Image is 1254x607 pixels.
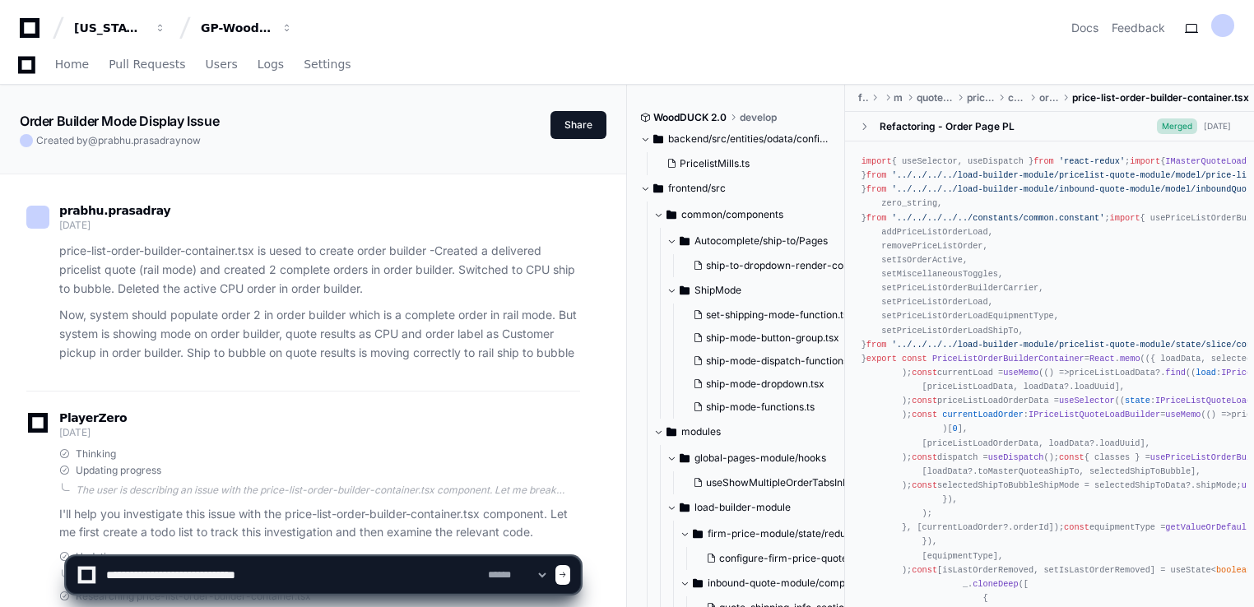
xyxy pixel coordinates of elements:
button: modules [653,419,846,445]
svg: Directory [680,231,690,251]
span: ship-mode-button-group.tsx [706,331,839,345]
button: [US_STATE] Pacific [67,13,173,43]
span: loadUuid [1074,382,1114,392]
span: Autocomplete/ship-to/Pages [694,234,828,248]
span: orderId [1013,522,1048,532]
span: from [1033,156,1054,166]
button: backend/src/entities/odata/config-quote-service [640,126,833,152]
span: ship-mode-dropdown.tsx [706,378,824,391]
span: ship-mode-functions.ts [706,401,815,414]
span: const [912,452,937,462]
span: useShowMultipleOrderTabsInProgress.tsx [706,476,901,489]
span: load [1196,368,1216,378]
span: IPriceListQuoteLoadBuilder [1029,410,1160,419]
span: common/components [681,208,783,221]
span: const [912,368,937,378]
svg: Directory [680,498,690,517]
span: useDispatch [988,452,1044,462]
svg: Directory [653,178,663,198]
span: @ [88,134,98,146]
span: IMasterQuoteLoad [1165,156,1247,166]
span: order-builder [1039,91,1059,104]
span: state [1125,396,1150,405]
span: backend/src/entities/odata/config-quote-service [668,132,833,146]
button: PricelistMills.ts [660,152,823,175]
span: Users [206,59,238,69]
app-text-character-animate: Order Builder Mode Display Issue [20,113,219,129]
button: common/components [653,202,846,228]
button: Autocomplete/ship-to/Pages [666,228,859,254]
span: Settings [304,59,351,69]
span: prabhu.prasadray [59,204,170,217]
span: const [902,354,927,364]
span: firm-price-module/state/reducer [708,527,862,540]
span: set-shipping-mode-function.ts [706,308,848,322]
span: price-list-module [967,91,995,104]
span: () => [1206,410,1232,419]
div: [DATE] [1204,120,1231,132]
a: Users [206,46,238,84]
span: ship-mode-dispatch-functions.ts [706,354,859,368]
span: memo [1120,354,1140,364]
span: 0 [953,424,958,433]
button: frontend/src [640,175,833,202]
span: import [1130,156,1160,166]
button: ship-mode-dispatch-functions.ts [686,350,859,373]
span: Home [55,59,89,69]
span: global-pages-module/hooks [694,452,826,465]
span: toMasterQuoteaShipTo [978,466,1079,476]
svg: Directory [653,129,663,149]
svg: Directory [666,422,676,442]
svg: Directory [680,448,690,468]
span: frontend [858,91,868,104]
span: ship-to-dropdown-render-component.tsx [706,259,901,272]
span: import [1110,213,1140,223]
span: modules [681,425,721,438]
span: currentLoadOrder [942,410,1024,419]
button: ship-to-dropdown-render-component.tsx [686,254,862,277]
p: price-list-order-builder-container.tsx is uesed to create order builder -Created a delivered pric... [59,242,580,298]
p: I'll help you investigate this issue with the price-list-order-builder-container.tsx component. L... [59,505,580,543]
button: firm-price-module/state/reducer [680,521,872,547]
span: quote-review-module [917,91,954,104]
div: The user is describing an issue with the price-list-order-builder-container.tsx component. Let me... [76,484,580,497]
a: Settings [304,46,351,84]
span: () => [1043,368,1069,378]
span: from [866,340,887,350]
span: shipMode [1196,480,1236,490]
span: PriceListOrderBuilderContainer [932,354,1084,364]
svg: Directory [680,280,690,300]
span: 'react-redux' [1059,156,1125,166]
span: getValueOrDefault [1165,522,1252,532]
span: [DATE] [59,219,90,231]
span: ShipMode [694,284,741,297]
button: Share [550,111,606,139]
button: global-pages-module/hooks [666,445,859,471]
button: Feedback [1112,20,1165,36]
button: set-shipping-mode-function.ts [686,303,859,327]
button: GP-WoodDuck 2.0 [194,13,300,43]
span: const [912,396,937,405]
span: Created by [36,134,201,147]
span: export [866,354,897,364]
span: Thinking [76,447,116,461]
span: useMemo [1165,410,1201,419]
span: load-builder-module [694,501,791,514]
span: modules [894,91,903,104]
span: WoodDUCK 2.0 [653,111,727,124]
span: useMemo [1003,368,1038,378]
span: PlayerZero [59,413,127,423]
span: Logs [258,59,284,69]
a: Logs [258,46,284,84]
span: import [862,156,892,166]
span: frontend/src [668,182,726,195]
span: Merged [1157,118,1197,134]
span: Pull Requests [109,59,185,69]
a: Pull Requests [109,46,185,84]
span: now [181,134,201,146]
span: from [866,213,887,223]
span: develop [740,111,777,124]
span: Updating progress [76,464,161,477]
span: price-list-order-builder-container.tsx [1072,91,1249,104]
span: const [912,480,937,490]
